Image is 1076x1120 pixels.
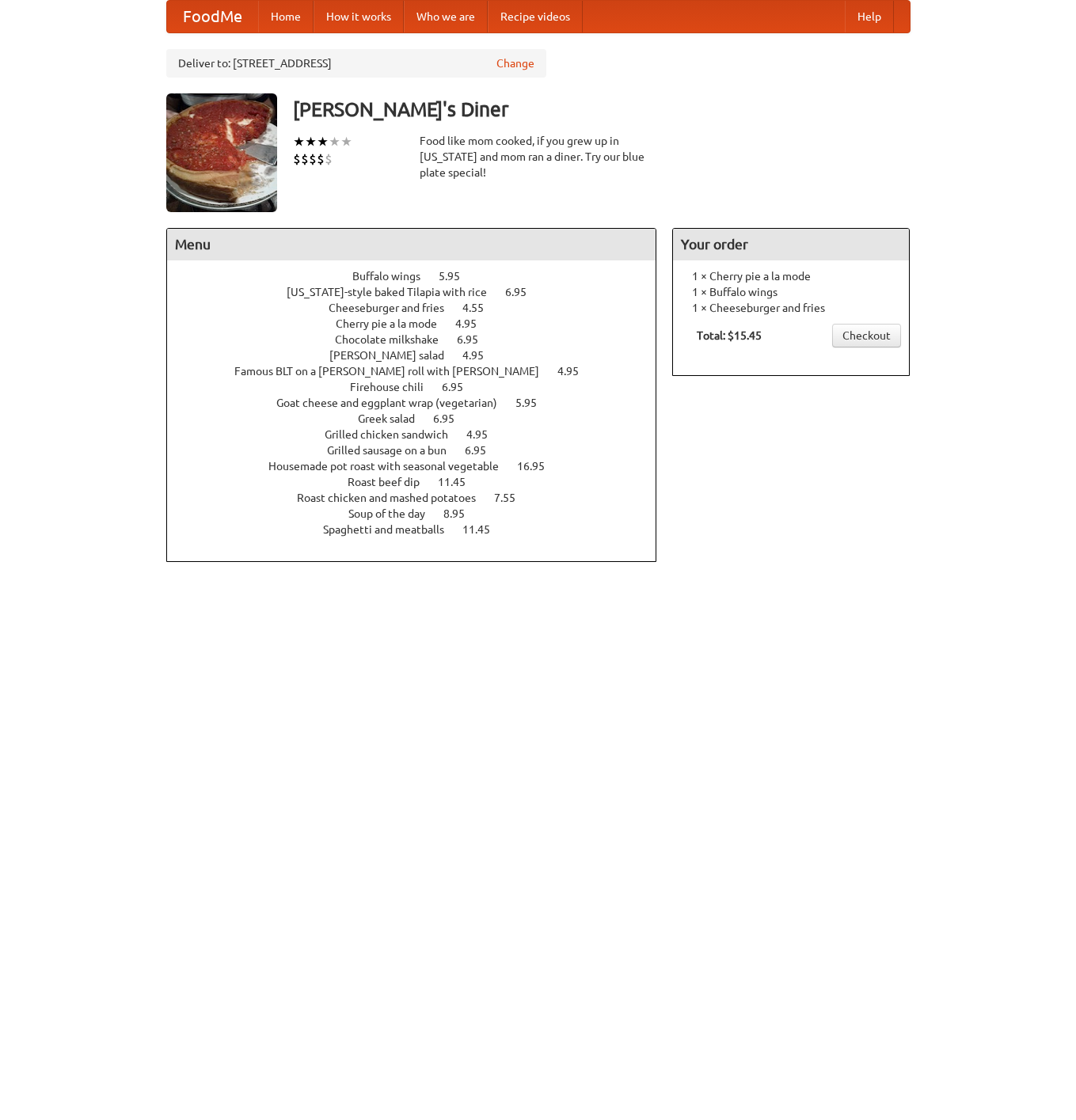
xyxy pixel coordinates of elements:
li: $ [317,150,325,168]
span: [US_STATE]-style baked Tilapia with rice [287,286,503,298]
a: How it works [314,1,404,32]
span: 5.95 [515,397,553,409]
span: Soup of the day [348,507,441,520]
a: Roast beef dip 11.45 [348,476,495,488]
a: Spaghetti and meatballs 11.45 [323,523,519,536]
span: 4.95 [557,365,595,378]
img: angular.jpg [166,93,277,212]
span: Buffalo wings [352,270,436,283]
li: $ [309,150,317,168]
h4: Menu [167,229,656,260]
span: [PERSON_NAME] salad [329,349,460,362]
span: Housemade pot roast with seasonal vegetable [268,460,515,473]
div: Deliver to: [STREET_ADDRESS] [166,49,546,78]
span: Cherry pie a la mode [336,317,453,330]
span: Cheeseburger and fries [329,302,460,314]
span: 4.95 [455,317,492,330]
span: Greek salad [358,412,431,425]
li: ★ [340,133,352,150]
span: Firehouse chili [350,381,439,393]
span: 8.95 [443,507,481,520]
h3: [PERSON_NAME]'s Diner [293,93,911,125]
a: Recipe videos [488,1,583,32]
li: 1 × Cheeseburger and fries [681,300,901,316]
a: Firehouse chili 6.95 [350,381,492,393]
span: 4.55 [462,302,500,314]
span: Famous BLT on a [PERSON_NAME] roll with [PERSON_NAME] [234,365,555,378]
a: Housemade pot roast with seasonal vegetable 16.95 [268,460,574,473]
span: 7.55 [494,492,531,504]
b: Total: $15.45 [697,329,762,342]
span: 11.45 [462,523,506,536]
span: 5.95 [439,270,476,283]
li: ★ [293,133,305,150]
a: Famous BLT on a [PERSON_NAME] roll with [PERSON_NAME] 4.95 [234,365,608,378]
span: 16.95 [517,460,561,473]
li: 1 × Cherry pie a la mode [681,268,901,284]
a: Roast chicken and mashed potatoes 7.55 [297,492,545,504]
a: Home [258,1,314,32]
a: [PERSON_NAME] salad 4.95 [329,349,513,362]
a: Who we are [404,1,488,32]
li: $ [293,150,301,168]
a: FoodMe [167,1,258,32]
li: ★ [329,133,340,150]
a: [US_STATE]-style baked Tilapia with rice 6.95 [287,286,556,298]
li: ★ [317,133,329,150]
span: 6.95 [457,333,494,346]
span: 6.95 [433,412,470,425]
span: Grilled chicken sandwich [325,428,464,441]
a: Goat cheese and eggplant wrap (vegetarian) 5.95 [276,397,566,409]
div: Food like mom cooked, if you grew up in [US_STATE] and mom ran a diner. Try our blue plate special! [420,133,657,180]
a: Help [845,1,894,32]
li: 1 × Buffalo wings [681,284,901,300]
a: Buffalo wings 5.95 [352,270,489,283]
a: Checkout [832,324,901,347]
span: 6.95 [465,444,502,457]
span: Spaghetti and meatballs [323,523,460,536]
li: ★ [305,133,317,150]
span: Grilled sausage on a bun [327,444,462,457]
a: Grilled chicken sandwich 4.95 [325,428,517,441]
span: 4.95 [466,428,504,441]
span: 11.45 [438,476,481,488]
li: $ [325,150,333,168]
span: Goat cheese and eggplant wrap (vegetarian) [276,397,513,409]
a: Chocolate milkshake 6.95 [335,333,508,346]
h4: Your order [673,229,909,260]
a: Change [496,55,534,71]
span: Roast beef dip [348,476,435,488]
a: Soup of the day 8.95 [348,507,494,520]
a: Grilled sausage on a bun 6.95 [327,444,515,457]
span: Chocolate milkshake [335,333,454,346]
span: Roast chicken and mashed potatoes [297,492,492,504]
a: Cherry pie a la mode 4.95 [336,317,506,330]
a: Cheeseburger and fries 4.55 [329,302,513,314]
li: $ [301,150,309,168]
span: 6.95 [505,286,542,298]
span: 6.95 [442,381,479,393]
a: Greek salad 6.95 [358,412,484,425]
span: 4.95 [462,349,500,362]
